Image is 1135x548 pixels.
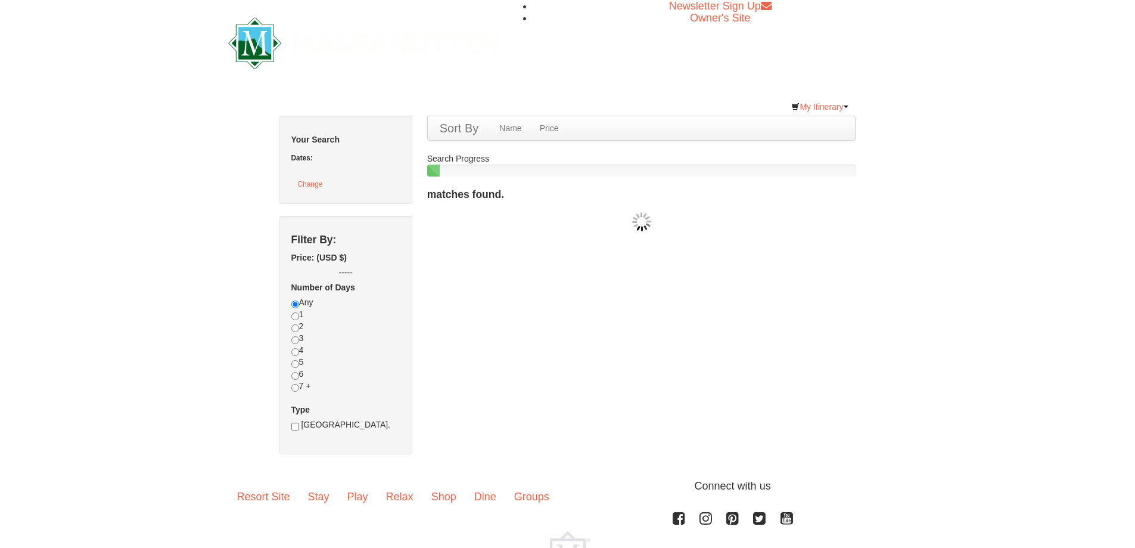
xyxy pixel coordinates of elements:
[465,478,505,515] a: Dine
[422,478,465,515] a: Shop
[428,116,491,140] a: Sort By
[338,478,377,515] a: Play
[427,188,856,200] h4: matches found.
[632,212,651,231] img: wait gif
[347,268,353,277] span: --
[427,153,856,177] div: Search Progress
[339,268,344,277] span: --
[505,478,558,515] a: Groups
[531,116,568,140] a: Price
[291,296,400,404] div: Any 1 2 3 4 5 6 7 +
[228,478,907,494] p: Connect with us
[783,98,856,116] a: My Itinerary
[291,253,347,262] strong: Price: (USD $)
[490,116,530,140] a: Name
[291,267,400,278] label: -
[228,478,299,515] a: Resort Site
[291,154,313,162] strong: Dates:
[291,283,355,292] strong: Number of Days
[299,478,338,515] a: Stay
[228,17,501,69] img: Massanutten Resort Logo
[291,134,400,145] h5: Your Search
[291,234,400,246] h4: Filter By:
[291,177,329,192] button: Change
[301,420,390,429] span: [GEOGRAPHIC_DATA].
[690,12,750,24] a: Owner's Site
[228,27,501,55] a: Massanutten Resort
[291,405,310,414] strong: Type
[377,478,422,515] a: Relax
